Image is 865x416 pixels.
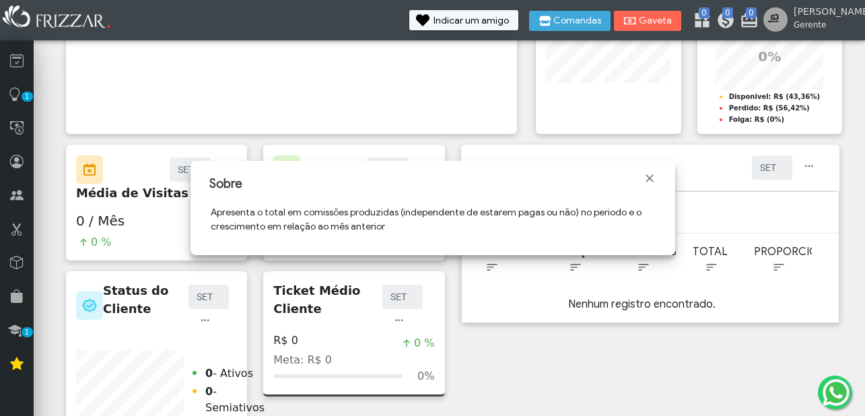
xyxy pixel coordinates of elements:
button: ui-button [217,158,237,181]
button: ui-button [389,309,409,333]
span: Gaveta [638,16,672,26]
th: Serviços: activate to sort column ascending [540,234,608,286]
span: 0 % [414,335,434,351]
strong: Perdido: R$ (56,42%) [729,104,810,112]
span: Sobre [209,175,242,193]
h4: R$ 0 [273,334,298,347]
a: 0 [716,11,730,34]
span: 1 [22,327,33,337]
span: 0 % [91,234,111,250]
img: whatsapp.png [820,376,852,409]
a: Fechar [643,172,656,185]
button: ui-button [415,158,435,181]
li: - Ativos [205,363,265,382]
strong: 0 [205,385,213,398]
span: 0% [417,368,434,384]
h2: 0 / Mês [76,213,237,229]
p: Média de Visitas [76,184,237,202]
span: 1 [22,92,33,102]
img: Icone de Visitas [76,155,103,184]
th: Total: activate to sort column ascending [676,234,744,286]
strong: Disponivel: R$ (43,36%) [729,93,820,100]
strong: Folga: R$ (0%) [729,116,784,123]
p: Status do Cliente [103,281,188,318]
span: Meta: R$ 0 [273,353,332,366]
button: Comandas [529,11,611,31]
a: 0 [740,11,753,34]
a: 0 [693,11,706,34]
span: 0 [746,7,757,18]
li: - Semiativos [205,382,265,416]
button: ui-button [799,155,819,179]
span: Proporcional [754,245,839,258]
span: Gerente [794,19,854,31]
img: Icone de Status [76,291,103,320]
button: Gaveta [614,11,681,31]
th: Nome: activate to sort column ascending [473,234,541,286]
span: 0 [699,7,710,18]
label: SET [195,289,222,305]
span: Total [693,245,728,258]
td: Nenhum registro encontrado. [473,286,812,322]
button: ui-button [195,309,215,333]
img: Icone de Pessoa [481,160,496,175]
span: 0 [722,7,733,18]
span: [PERSON_NAME] [794,5,854,19]
button: Indicar um amigo [409,10,518,30]
span: Indicar um amigo [434,16,509,26]
label: SET [759,160,786,176]
p: Apresenta o total em comissões produzidas (independente de estarem pagas ou não) no periodo e o c... [211,205,655,234]
p: Ticket Médio Cliente [273,281,382,318]
label: SET [389,289,416,305]
label: SET [176,162,203,178]
img: Icone de Jornada [273,155,300,184]
th: Produtos: activate to sort column ascending [608,234,676,286]
th: Proporcional: activate to sort column ascending [744,234,812,286]
strong: 0 [205,367,213,380]
span: Comandas [553,16,601,26]
a: [PERSON_NAME] Gerente [763,7,858,32]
